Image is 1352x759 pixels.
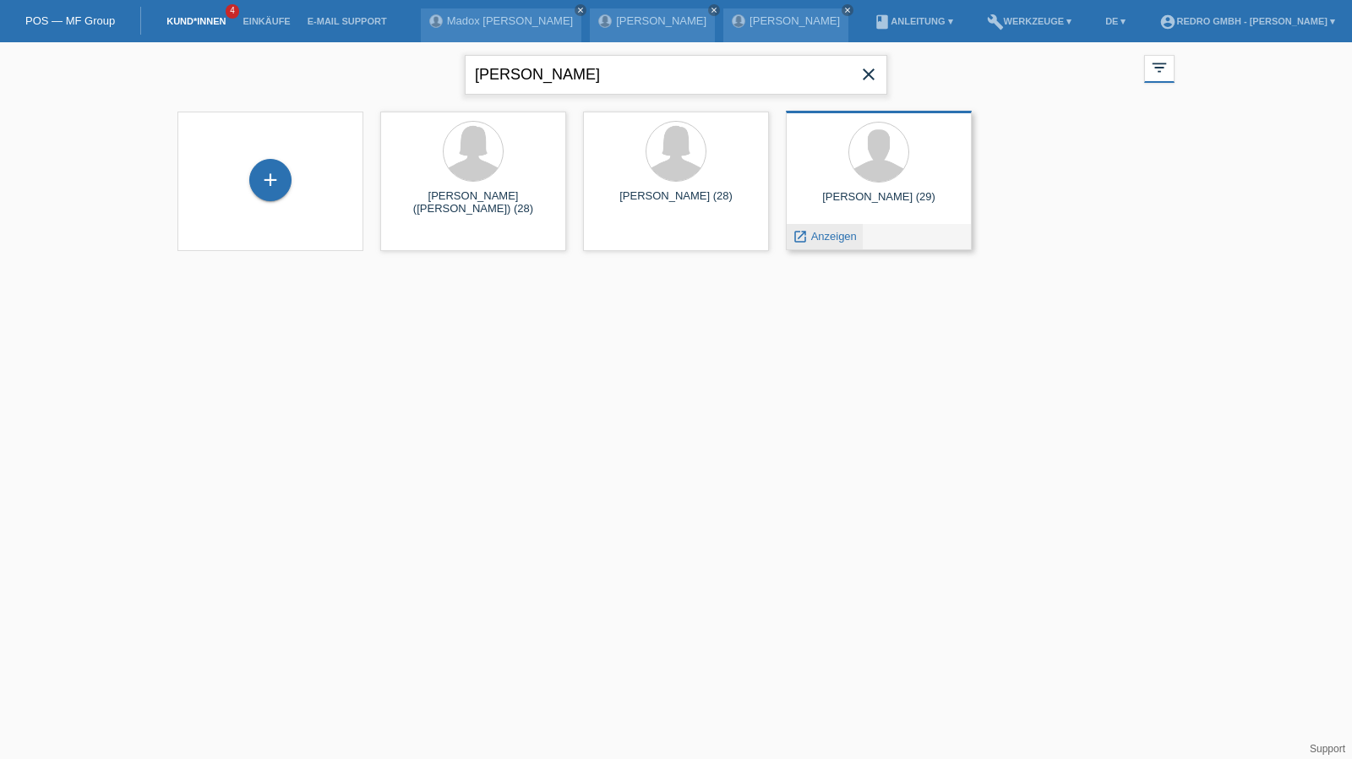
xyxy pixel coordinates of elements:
[843,6,852,14] i: close
[842,4,853,16] a: close
[865,16,961,26] a: bookAnleitung ▾
[874,14,891,30] i: book
[25,14,115,27] a: POS — MF Group
[465,55,887,95] input: Suche...
[299,16,395,26] a: E-Mail Support
[1097,16,1134,26] a: DE ▾
[597,189,755,216] div: [PERSON_NAME] (28)
[979,16,1081,26] a: buildWerkzeuge ▾
[447,14,574,27] a: Madox [PERSON_NAME]
[750,14,840,27] a: [PERSON_NAME]
[576,6,585,14] i: close
[793,229,808,244] i: launch
[799,190,958,217] div: [PERSON_NAME] (29)
[1159,14,1176,30] i: account_circle
[616,14,706,27] a: [PERSON_NAME]
[710,6,718,14] i: close
[158,16,234,26] a: Kund*innen
[793,230,857,243] a: launch Anzeigen
[1151,16,1344,26] a: account_circleRedro GmbH - [PERSON_NAME] ▾
[575,4,586,16] a: close
[250,166,291,194] div: Kund*in hinzufügen
[1310,743,1345,755] a: Support
[811,230,857,243] span: Anzeigen
[394,189,553,216] div: [PERSON_NAME] ([PERSON_NAME]) (28)
[234,16,298,26] a: Einkäufe
[859,64,879,85] i: close
[987,14,1004,30] i: build
[226,4,239,19] span: 4
[708,4,720,16] a: close
[1150,58,1169,77] i: filter_list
